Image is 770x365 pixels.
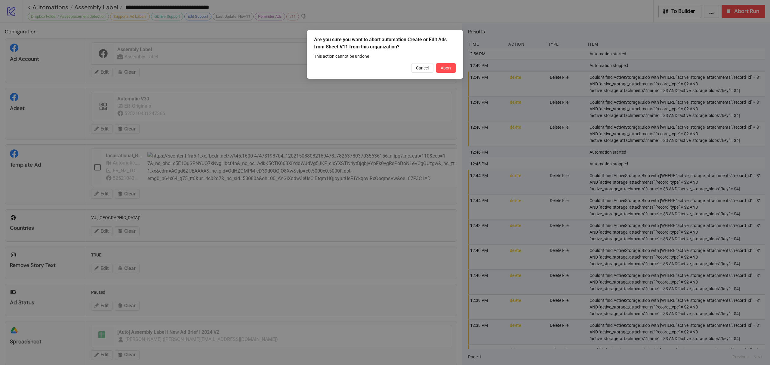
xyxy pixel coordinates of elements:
button: Abort [436,63,456,73]
div: Are you sure you want to abort automation Create or Edit Ads from Sheet V11 from this organization? [314,36,456,51]
button: Cancel [411,63,433,73]
span: Cancel [416,66,429,70]
div: This action cannot be undone [314,53,456,60]
span: Abort [441,66,451,70]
